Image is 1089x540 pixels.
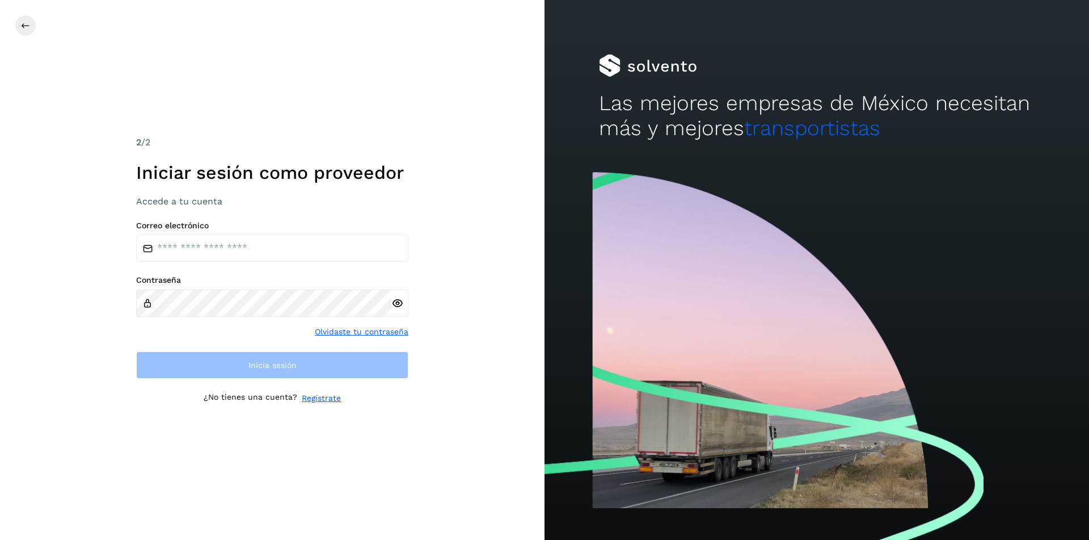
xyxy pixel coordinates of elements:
h3: Accede a tu cuenta [136,196,408,207]
label: Contraseña [136,275,408,285]
div: /2 [136,136,408,149]
button: Inicia sesión [136,351,408,379]
h1: Iniciar sesión como proveedor [136,162,408,183]
a: Regístrate [302,392,341,404]
label: Correo electrónico [136,221,408,231]
p: ¿No tienes una cuenta? [204,392,297,404]
span: Inicia sesión [248,361,297,369]
span: transportistas [744,116,880,140]
span: 2 [136,137,141,148]
h2: Las mejores empresas de México necesitan más y mejores [599,91,1035,141]
a: Olvidaste tu contraseña [315,326,408,338]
